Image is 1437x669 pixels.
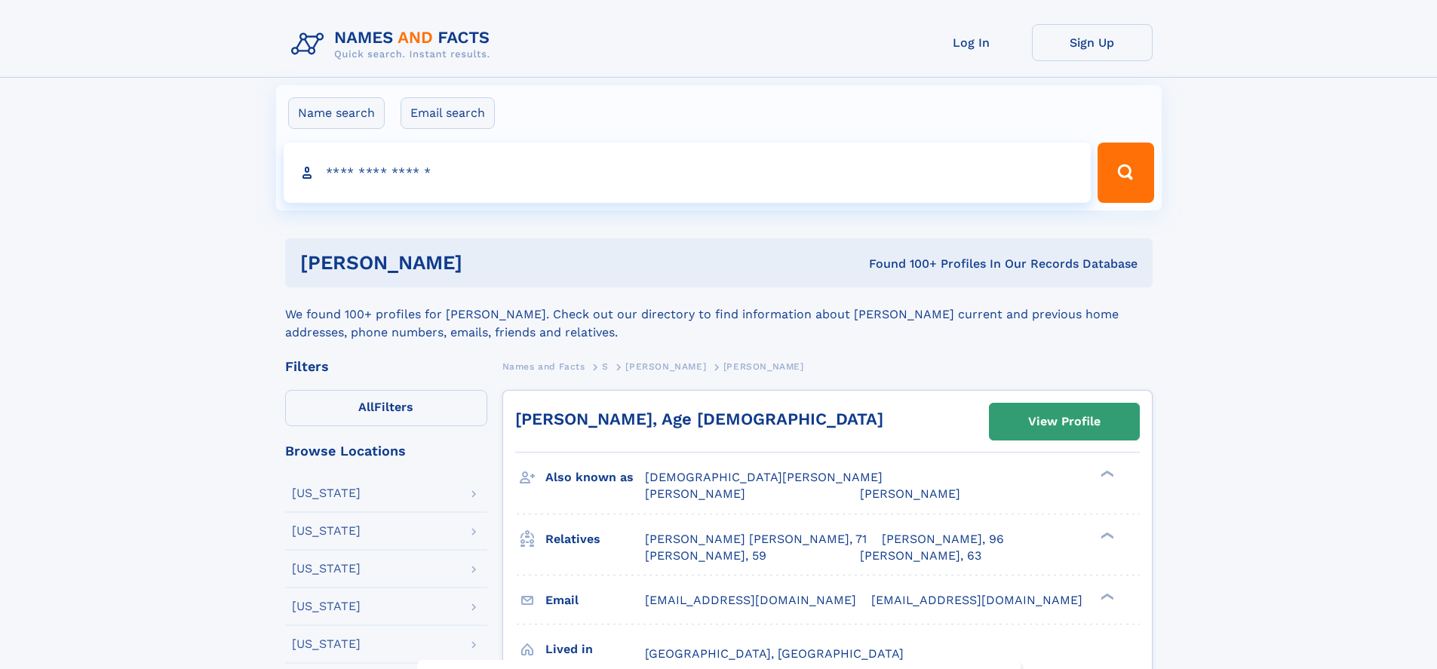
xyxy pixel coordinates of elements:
img: Logo Names and Facts [285,24,502,65]
input: search input [284,143,1092,203]
span: [PERSON_NAME] [645,486,745,501]
a: S [602,357,609,376]
div: ❯ [1097,469,1115,479]
a: [PERSON_NAME], 59 [645,548,766,564]
h3: Email [545,588,645,613]
span: [DEMOGRAPHIC_DATA][PERSON_NAME] [645,470,883,484]
span: [PERSON_NAME] [860,486,960,501]
a: [PERSON_NAME], Age [DEMOGRAPHIC_DATA] [515,410,883,428]
span: [EMAIL_ADDRESS][DOMAIN_NAME] [871,593,1082,607]
div: We found 100+ profiles for [PERSON_NAME]. Check out our directory to find information about [PERS... [285,287,1153,342]
div: [US_STATE] [292,563,361,575]
button: Search Button [1098,143,1153,203]
a: Log In [911,24,1032,61]
a: [PERSON_NAME], 96 [882,531,1004,548]
h3: Also known as [545,465,645,490]
a: Names and Facts [502,357,585,376]
div: Filters [285,360,487,373]
label: Filters [285,390,487,426]
h1: [PERSON_NAME] [300,253,666,272]
div: [US_STATE] [292,487,361,499]
div: ❯ [1097,530,1115,540]
label: Email search [401,97,495,129]
span: [EMAIL_ADDRESS][DOMAIN_NAME] [645,593,856,607]
span: [PERSON_NAME] [723,361,804,372]
div: [US_STATE] [292,525,361,537]
span: [PERSON_NAME] [625,361,706,372]
a: [PERSON_NAME] [625,357,706,376]
h3: Lived in [545,637,645,662]
div: ❯ [1097,591,1115,601]
div: [US_STATE] [292,638,361,650]
a: [PERSON_NAME] [PERSON_NAME], 71 [645,531,867,548]
h3: Relatives [545,526,645,552]
div: View Profile [1028,404,1101,439]
div: [US_STATE] [292,600,361,612]
a: [PERSON_NAME], 63 [860,548,981,564]
span: [GEOGRAPHIC_DATA], [GEOGRAPHIC_DATA] [645,646,904,661]
div: Browse Locations [285,444,487,458]
a: Sign Up [1032,24,1153,61]
label: Name search [288,97,385,129]
span: S [602,361,609,372]
span: All [358,400,374,414]
div: Found 100+ Profiles In Our Records Database [665,256,1138,272]
a: View Profile [990,404,1139,440]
